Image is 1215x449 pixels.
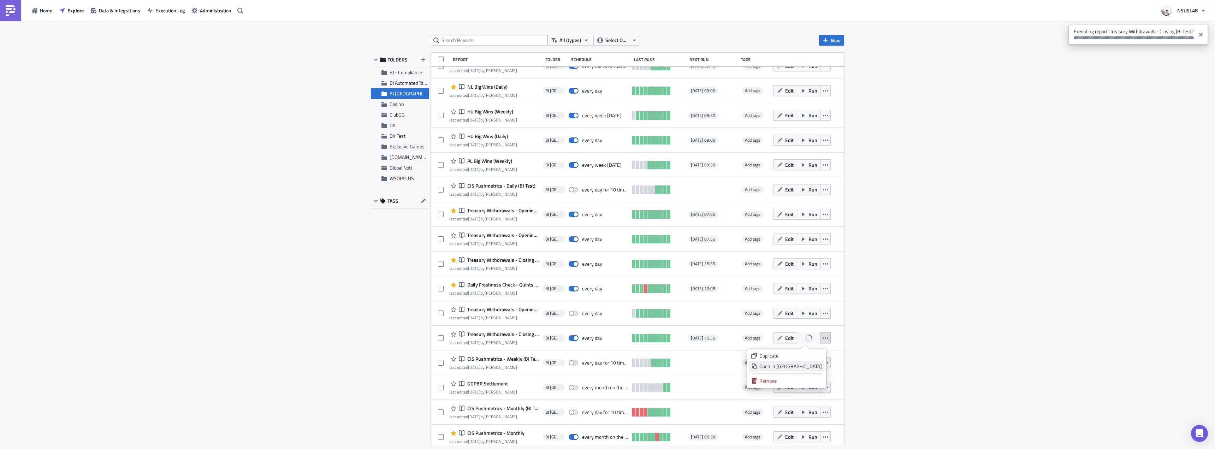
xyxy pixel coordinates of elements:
[468,67,480,74] time: 2025-07-11T20:09:45Z
[582,310,602,317] div: every day
[742,260,763,267] span: Add tags
[449,117,517,123] div: last edited by [PERSON_NAME]
[785,186,794,193] span: Edit
[545,286,562,291] span: BI Toronto
[449,191,535,197] div: last edited by [PERSON_NAME]
[387,198,398,204] span: TAGS
[745,359,760,366] span: Add tags
[559,36,581,44] span: All (types)
[468,92,480,99] time: 2025-07-11T20:15:27Z
[582,236,602,242] div: every day
[774,85,797,96] button: Edit
[774,332,797,343] button: Edit
[466,207,539,214] span: Treasury Withdrawals - Opening (Team-Treasury)
[774,431,797,442] button: Edit
[449,167,517,172] div: last edited by [PERSON_NAME]
[797,159,820,170] button: Run
[545,212,562,217] span: BI Toronto
[742,112,763,119] span: Add tags
[582,409,629,415] div: every day for 10 times
[390,132,405,140] span: DX Test
[466,380,508,387] span: GGPBR Settlement
[28,5,56,16] a: Home
[785,309,794,317] span: Edit
[691,286,715,291] span: [DATE] 10:05
[188,5,235,16] a: Administration
[759,377,822,384] div: Remove
[449,315,539,320] div: last edited by [PERSON_NAME]
[785,87,794,94] span: Edit
[797,258,820,269] button: Run
[742,359,763,366] span: Add tags
[468,413,480,420] time: 2025-04-07T14:44:50Z
[449,290,539,296] div: last edited by [PERSON_NAME]
[468,215,480,222] time: 2025-07-11T20:48:24Z
[774,209,797,220] button: Edit
[200,7,231,14] span: Administration
[582,112,622,119] div: every week on Monday
[545,261,562,267] span: BI Toronto
[797,308,820,319] button: Run
[774,258,797,269] button: Edit
[545,360,562,366] span: BI Toronto
[745,112,760,119] span: Add tags
[390,153,437,161] span: GGPOKER.CA Noti
[390,143,425,150] span: Exclusive Games
[466,257,539,263] span: Treasury Withdrawals - Closing (Team-Treasury)
[545,187,562,193] span: BI Toronto
[545,335,562,341] span: BI Toronto
[689,57,738,62] div: Next Run
[390,90,440,97] span: BI Toronto
[785,235,794,243] span: Edit
[808,161,817,169] span: Run
[466,405,539,412] span: CIS Pushmetrics - Monthly (BI Test)
[797,110,820,121] button: Run
[1196,26,1206,43] button: Close
[742,236,763,243] span: Add tags
[387,57,408,63] span: FOLDERS
[449,266,539,271] div: last edited by [PERSON_NAME]
[774,234,797,244] button: Edit
[691,261,715,267] span: [DATE] 15:55
[774,308,797,319] button: Edit
[1191,425,1208,442] div: Open Intercom Messenger
[571,57,630,62] div: Schedule
[691,335,715,341] span: [DATE] 15:55
[742,285,763,292] span: Add tags
[808,235,817,243] span: Run
[797,209,820,220] button: Run
[390,69,422,76] span: BI - Compliance
[449,68,539,73] div: last edited by [PERSON_NAME]
[545,434,562,440] span: BI Toronto
[582,88,602,94] div: every day
[742,87,763,94] span: Add tags
[5,5,16,16] img: PushMetrics
[742,161,763,169] span: Add tags
[785,260,794,267] span: Edit
[155,7,185,14] span: Execution Log
[449,216,539,221] div: last edited by [PERSON_NAME]
[745,211,760,218] span: Add tags
[745,409,760,415] span: Add tags
[466,356,539,362] span: CIS Pushmetrics - Weekly (BI Test)
[808,408,817,416] span: Run
[808,112,817,119] span: Run
[582,211,602,218] div: every day
[468,117,480,123] time: 2025-07-11T20:22:01Z
[745,310,760,317] span: Add tags
[759,352,822,359] div: Duplicate
[785,433,794,441] span: Edit
[1157,3,1210,18] button: NSUSLAB
[691,137,715,143] span: [DATE] 09:00
[449,340,539,345] div: last edited by [PERSON_NAME]
[449,241,539,246] div: last edited by [PERSON_NAME]
[741,57,771,62] div: Tags
[742,409,763,416] span: Add tags
[785,161,794,169] span: Edit
[1161,5,1173,17] img: Avatar
[468,389,480,395] time: 2025-04-10T21:37:57Z
[466,158,512,164] span: PL Big Wins (Weekly)
[87,5,144,16] button: Data & Integrations
[547,35,593,46] button: All (types)
[774,110,797,121] button: Edit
